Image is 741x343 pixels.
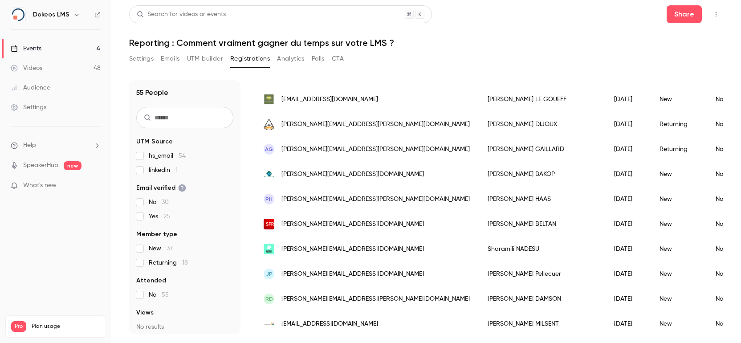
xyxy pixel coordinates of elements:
[136,230,177,239] span: Member type
[605,261,651,286] div: [DATE]
[605,237,651,261] div: [DATE]
[136,87,168,98] h1: 55 People
[312,52,325,66] button: Polls
[264,244,274,254] img: foalksgroup.eu
[651,187,707,212] div: New
[162,292,169,298] span: 55
[136,276,166,285] span: Attended
[182,260,188,266] span: 18
[651,212,707,237] div: New
[136,184,186,192] span: Email verified
[281,120,470,129] span: [PERSON_NAME][EMAIL_ADDRESS][PERSON_NAME][DOMAIN_NAME]
[136,323,233,331] p: No results
[163,213,170,220] span: 25
[265,295,273,303] span: RD
[11,8,25,22] img: Dokeos LMS
[651,261,707,286] div: New
[161,52,179,66] button: Emails
[651,237,707,261] div: New
[149,212,170,221] span: Yes
[11,141,101,150] li: help-dropdown-opener
[23,161,58,170] a: SpeakerHub
[479,261,605,286] div: [PERSON_NAME] Pellecuer
[179,153,186,159] span: 54
[281,95,378,104] span: [EMAIL_ADDRESS][DOMAIN_NAME]
[479,87,605,112] div: [PERSON_NAME] LE GOUËFF
[605,137,651,162] div: [DATE]
[281,269,424,279] span: [PERSON_NAME][EMAIL_ADDRESS][DOMAIN_NAME]
[33,10,69,19] h6: Dokeos LMS
[479,137,605,162] div: [PERSON_NAME] GAILLARD
[149,151,186,160] span: hs_email
[605,162,651,187] div: [DATE]
[332,52,344,66] button: CTA
[23,181,57,190] span: What's new
[149,166,178,175] span: linkedin
[281,319,378,329] span: [EMAIL_ADDRESS][DOMAIN_NAME]
[479,162,605,187] div: [PERSON_NAME] BAKOP
[149,290,169,299] span: No
[149,258,188,267] span: Returning
[264,117,274,131] img: agado-formation.fr
[23,141,36,150] span: Help
[149,244,173,253] span: New
[651,311,707,336] div: New
[277,52,305,66] button: Analytics
[162,199,169,205] span: 30
[605,87,651,112] div: [DATE]
[137,10,226,19] div: Search for videos or events
[281,294,470,304] span: [PERSON_NAME][EMAIL_ADDRESS][PERSON_NAME][DOMAIN_NAME]
[605,311,651,336] div: [DATE]
[479,311,605,336] div: [PERSON_NAME] MILSENT
[230,52,270,66] button: Registrations
[651,87,707,112] div: New
[264,94,274,105] img: ctcpa.org
[605,112,651,137] div: [DATE]
[32,323,100,330] span: Plan usage
[64,161,81,170] span: new
[264,219,274,229] img: sfr.fr
[605,187,651,212] div: [DATE]
[187,52,223,66] button: UTM builder
[265,145,273,153] span: AG
[651,112,707,137] div: Returning
[479,237,605,261] div: Sharamili NADESU
[605,286,651,311] div: [DATE]
[11,64,42,73] div: Videos
[136,308,154,317] span: Views
[149,198,169,207] span: No
[667,5,702,23] button: Share
[651,137,707,162] div: Returning
[651,286,707,311] div: New
[264,323,274,325] img: 53-72.cerfrance.fr
[281,195,470,204] span: [PERSON_NAME][EMAIL_ADDRESS][PERSON_NAME][DOMAIN_NAME]
[264,169,274,180] img: delpharm.com
[281,245,424,254] span: [PERSON_NAME][EMAIL_ADDRESS][DOMAIN_NAME]
[479,286,605,311] div: [PERSON_NAME] DAMSON
[11,103,46,112] div: Settings
[11,44,41,53] div: Events
[265,195,273,203] span: PH
[129,52,154,66] button: Settings
[281,220,424,229] span: [PERSON_NAME][EMAIL_ADDRESS][DOMAIN_NAME]
[266,270,273,278] span: JP
[281,145,470,154] span: [PERSON_NAME][EMAIL_ADDRESS][PERSON_NAME][DOMAIN_NAME]
[90,182,101,190] iframe: Noticeable Trigger
[11,321,26,332] span: Pro
[479,112,605,137] div: [PERSON_NAME] DIJOUX
[479,187,605,212] div: [PERSON_NAME] HAAS
[281,170,424,179] span: [PERSON_NAME][EMAIL_ADDRESS][DOMAIN_NAME]
[175,167,178,173] span: 1
[167,245,173,252] span: 37
[129,37,723,48] h1: Reporting : Comment vraiment gagner du temps sur votre LMS ?
[11,83,50,92] div: Audience
[605,212,651,237] div: [DATE]
[651,162,707,187] div: New
[479,212,605,237] div: [PERSON_NAME] BELTAN
[136,137,173,146] span: UTM Source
